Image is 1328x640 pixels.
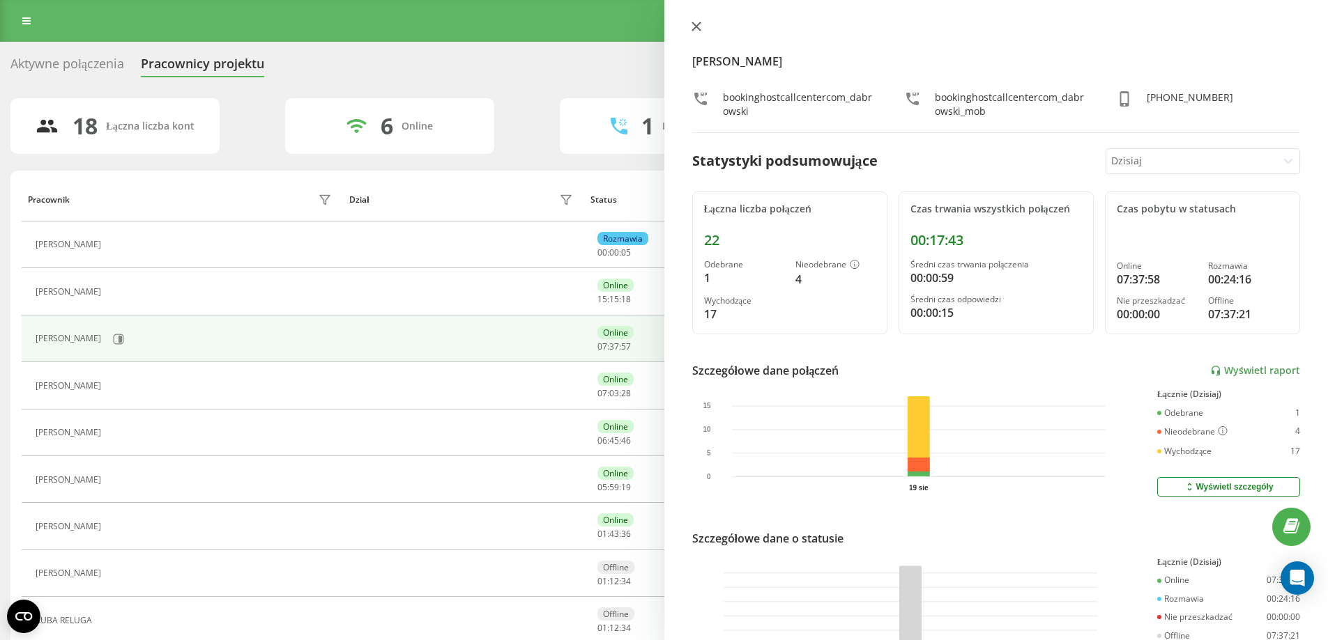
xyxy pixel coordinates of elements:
[609,528,619,540] span: 43
[621,622,631,634] span: 34
[609,622,619,634] span: 12
[597,436,631,446] div: : :
[621,575,631,587] span: 34
[349,195,369,205] div: Dział
[597,373,634,386] div: Online
[597,481,607,493] span: 05
[402,120,433,132] div: Online
[703,426,711,433] text: 10
[1267,594,1300,604] div: 00:24:16
[597,467,634,480] div: Online
[692,53,1301,70] h4: [PERSON_NAME]
[590,195,617,205] div: Status
[7,600,40,633] button: Open CMP widget
[621,387,631,399] span: 28
[106,120,194,132] div: Łączna liczba kont
[36,334,105,343] div: [PERSON_NAME]
[935,91,1088,118] div: bookinghostcallcentercom_dabrowski_mob
[692,362,839,379] div: Szczegółowe dane połączeń
[597,561,634,574] div: Offline
[692,150,878,171] div: Statystyki podsumowujące
[910,304,1082,321] div: 00:00:15
[1117,296,1197,306] div: Nie przeszkadzać
[609,293,619,305] span: 15
[36,428,105,437] div: [PERSON_NAME]
[597,622,607,634] span: 01
[1290,446,1300,456] div: 17
[72,113,98,139] div: 18
[910,270,1082,286] div: 00:00:59
[609,341,619,352] span: 37
[1157,612,1232,622] div: Nie przeszkadzać
[597,279,634,292] div: Online
[910,203,1082,215] div: Czas trwania wszystkich połączeń
[795,260,876,271] div: Nieodebrane
[597,623,631,633] div: : :
[1184,481,1273,492] div: Wyświetl szczegóły
[36,475,105,485] div: [PERSON_NAME]
[597,389,631,398] div: : :
[1210,365,1300,377] a: Wyświetl raport
[597,420,634,433] div: Online
[609,247,619,258] span: 00
[910,232,1082,249] div: 00:17:43
[597,232,648,245] div: Rozmawia
[621,481,631,493] span: 19
[704,270,784,286] div: 1
[597,513,634,526] div: Online
[609,387,619,399] span: 03
[1157,446,1212,456] div: Wychodzące
[723,91,876,118] div: bookinghostcallcentercom_dabrowski
[141,56,264,78] div: Pracownicy projektu
[1147,91,1233,118] div: [PHONE_NUMBER]
[597,529,631,539] div: : :
[597,247,607,258] span: 00
[609,481,619,493] span: 59
[597,342,631,352] div: : :
[662,120,718,132] div: Rozmawiają
[1117,261,1197,271] div: Online
[1295,408,1300,418] div: 1
[706,473,710,481] text: 0
[28,195,70,205] div: Pracownik
[597,483,631,492] div: : :
[1157,557,1300,567] div: Łącznie (Dzisiaj)
[597,577,631,586] div: : :
[795,271,876,288] div: 4
[621,247,631,258] span: 05
[704,232,876,249] div: 22
[36,616,96,625] div: KUBA RELUGA
[1117,203,1288,215] div: Czas pobytu w statusach
[1267,612,1300,622] div: 00:00:00
[908,484,928,492] text: 19 sie
[1157,426,1228,437] div: Nieodebrane
[36,381,105,391] div: [PERSON_NAME]
[381,113,393,139] div: 6
[621,341,631,352] span: 57
[910,260,1082,270] div: Średni czas trwania połączenia
[621,528,631,540] span: 36
[597,607,634,621] div: Offline
[597,326,634,339] div: Online
[36,287,105,297] div: [PERSON_NAME]
[597,341,607,352] span: 07
[1208,306,1288,322] div: 07:37:21
[1157,477,1300,497] button: Wyświetl szczegóły
[1208,271,1288,288] div: 00:24:16
[1157,408,1203,418] div: Odebrane
[1117,306,1197,322] div: 00:00:00
[1157,594,1204,604] div: Rozmawia
[36,240,105,249] div: [PERSON_NAME]
[597,528,607,540] span: 01
[597,387,607,399] span: 07
[597,435,607,446] span: 06
[910,295,1082,304] div: Średni czas odpowiedzi
[609,435,619,446] span: 45
[1157,575,1189,585] div: Online
[621,435,631,446] span: 46
[704,203,876,215] div: Łączna liczba połączeń
[1295,426,1300,437] div: 4
[597,295,631,304] div: : :
[1208,261,1288,271] div: Rozmawia
[704,306,784,322] div: 17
